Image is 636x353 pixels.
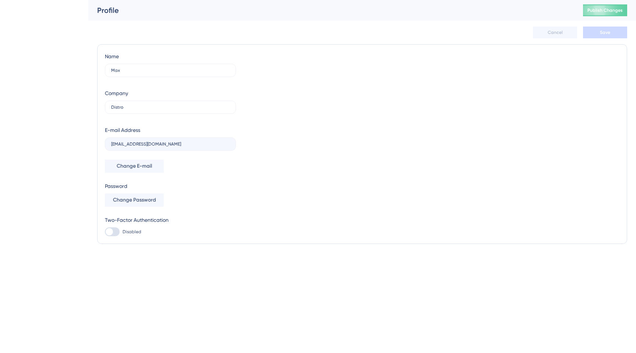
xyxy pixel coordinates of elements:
span: Cancel [548,29,563,35]
span: Change Password [113,196,156,205]
button: Change Password [105,193,164,207]
div: Two-Factor Authentication [105,216,236,224]
span: Disabled [123,229,141,235]
input: E-mail Address [111,141,230,147]
div: Profile [97,5,565,15]
div: E-mail Address [105,126,140,134]
input: Company Name [111,105,230,110]
button: Change E-mail [105,160,164,173]
div: Name [105,52,119,61]
span: Save [600,29,610,35]
span: Publish Changes [587,7,623,13]
div: Company [105,89,128,98]
input: Name Surname [111,68,230,73]
button: Save [583,27,627,38]
div: Password [105,182,236,191]
button: Publish Changes [583,4,627,16]
button: Cancel [533,27,577,38]
span: Change E-mail [117,162,152,171]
